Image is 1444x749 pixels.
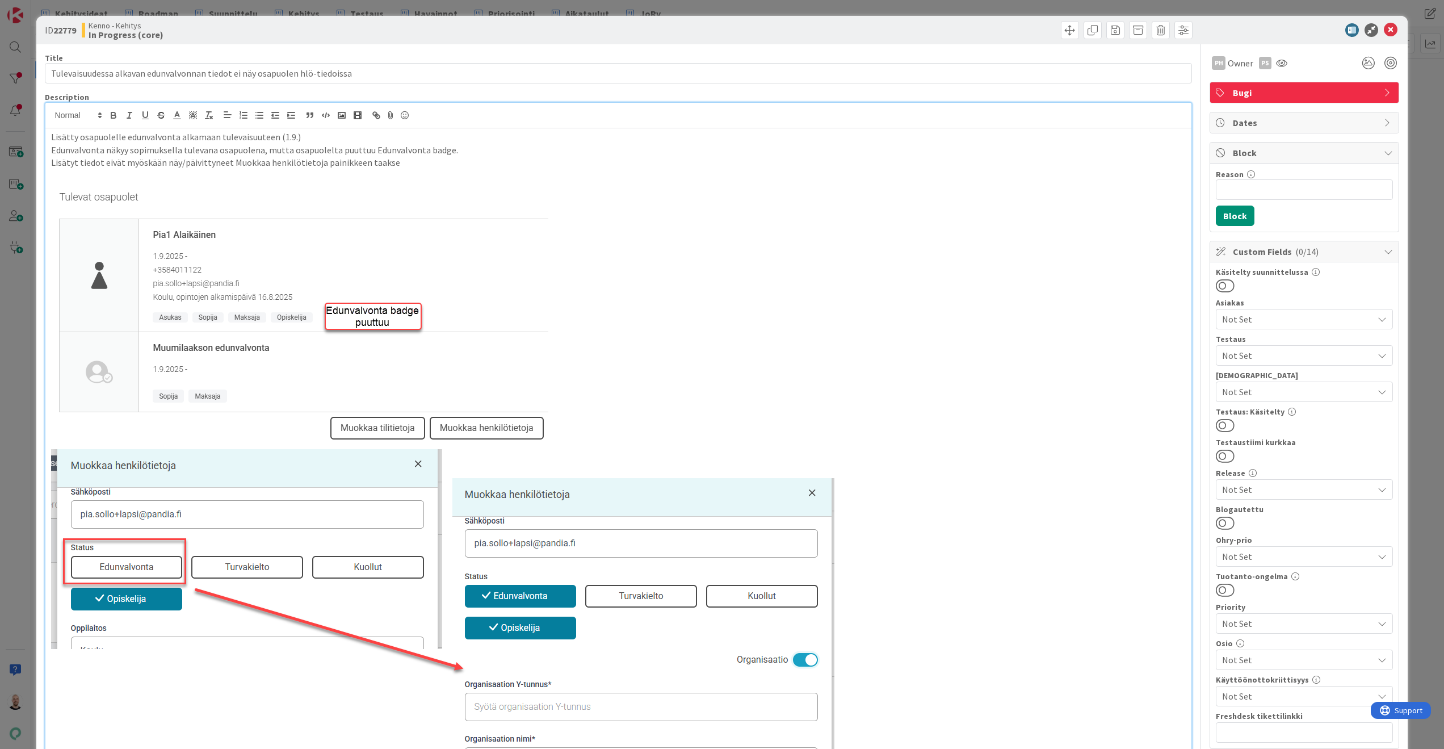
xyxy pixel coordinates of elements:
[53,24,76,36] b: 22779
[89,30,163,39] b: In Progress (core)
[45,63,1193,83] input: type card name here...
[1216,268,1393,276] div: Käsitelty suunnittelussa
[45,23,76,37] span: ID
[1216,335,1393,343] div: Testaus
[1216,676,1393,684] div: Käyttöönottokriittisyys
[1228,56,1253,70] span: Owner
[1222,312,1373,326] span: Not Set
[1233,146,1378,160] span: Block
[89,21,163,30] span: Kenno - Kehitys
[1216,169,1244,179] label: Reason
[1222,689,1373,703] span: Not Set
[1222,385,1373,399] span: Not Set
[1216,572,1393,580] div: Tuotanto-ongelma
[1216,505,1393,513] div: Blogautettu
[1216,299,1393,307] div: Asiakas
[1216,408,1393,416] div: Testaus: Käsitelty
[1222,549,1367,564] span: Not Set
[51,182,548,449] img: image.png
[51,156,1186,169] p: Lisätyt tiedot eivät myöskään näy/päivittyneet Muokkaa henkilötietoja painikkeen taakse
[1216,603,1393,611] div: Priority
[1216,371,1393,379] div: [DEMOGRAPHIC_DATA]
[51,131,1186,144] p: Lisätty osapuolelle edunvalvonta alkamaan tulevaisuuteen (1.9.)
[1212,56,1225,70] div: PH
[1222,349,1373,362] span: Not Set
[1233,86,1378,99] span: Bugi
[1216,206,1254,226] button: Block
[51,144,1186,157] p: Edunvalvonta näkyy sopimuksella tulevana osapuolena, mutta osapuolelta puuttuu Edunvalvonta badge.
[45,92,89,102] span: Description
[1295,246,1319,257] span: ( 0/14 )
[1233,245,1378,258] span: Custom Fields
[24,2,52,15] span: Support
[1216,639,1393,647] div: Osio
[1233,116,1378,129] span: Dates
[1216,469,1393,477] div: Release
[1216,438,1393,446] div: Testaustiimi kurkkaa
[45,53,63,63] label: Title
[1259,57,1271,69] div: PS
[1222,616,1367,631] span: Not Set
[1222,653,1373,667] span: Not Set
[1216,536,1393,544] div: Ohry-prio
[1216,712,1393,720] div: Freshdesk tikettilinkki
[1222,483,1373,496] span: Not Set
